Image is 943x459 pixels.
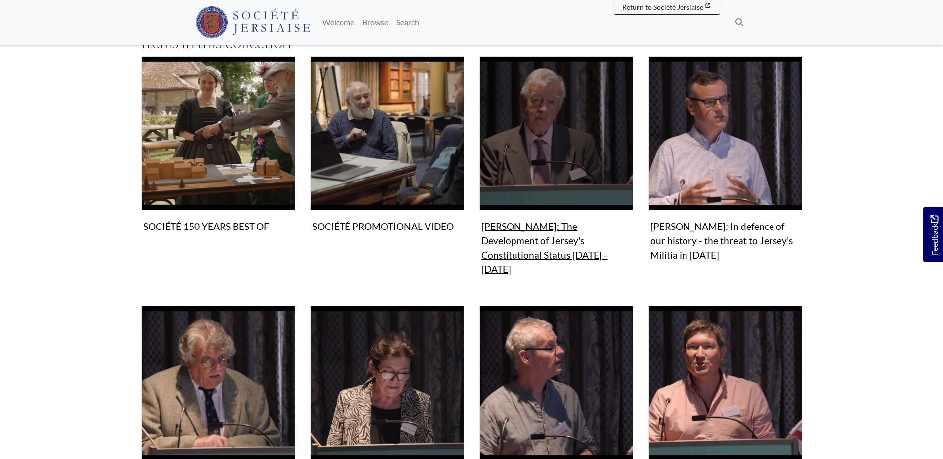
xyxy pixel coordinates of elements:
a: SOCIÉTÉ PROMOTIONAL VIDEO SOCIÉTÉ PROMOTIONAL VIDEO [310,56,464,236]
a: Ian Ronayne: In defence of our history - the threat to Jersey’s Militia in 1873 [PERSON_NAME]: In... [648,56,802,265]
img: SOCIÉTÉ PROMOTIONAL VIDEO [310,56,464,210]
img: SOCIÉTÉ 150 YEARS BEST OF [141,56,295,210]
a: SOCIÉTÉ 150 YEARS BEST OF SOCIÉTÉ 150 YEARS BEST OF [141,56,295,236]
a: Browse [358,12,392,32]
span: Return to Société Jersiaise [622,3,703,11]
a: Société Jersiaise logo [196,4,311,41]
a: Philip Bailhache: The Development of Jersey's Constitutional Status 1873 - 2023 [PERSON_NAME]: Th... [479,56,633,279]
span: Feedback [928,215,940,255]
img: Société Jersiaise [196,6,311,38]
a: Would you like to provide feedback? [923,207,943,262]
img: Philip Bailhache: The Development of Jersey's Constitutional Status 1873 - 2023 [479,56,633,210]
img: Ian Ronayne: In defence of our history - the threat to Jersey’s Militia in 1873 [648,56,802,210]
a: Search [392,12,423,32]
a: Welcome [318,12,358,32]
